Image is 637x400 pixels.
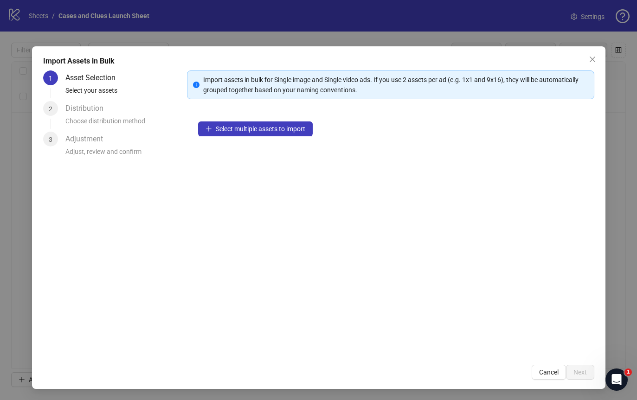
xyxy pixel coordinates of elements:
[65,85,179,101] div: Select your assets
[65,101,111,116] div: Distribution
[205,126,212,132] span: plus
[49,136,52,143] span: 3
[585,52,599,67] button: Close
[531,365,566,380] button: Cancel
[539,368,558,376] span: Cancel
[203,75,588,95] div: Import assets in bulk for Single image and Single video ads. If you use 2 assets per ad (e.g. 1x1...
[65,70,123,85] div: Asset Selection
[65,132,110,146] div: Adjustment
[588,56,596,63] span: close
[49,105,52,113] span: 2
[193,82,199,88] span: info-circle
[49,75,52,82] span: 1
[566,365,594,380] button: Next
[215,125,305,133] span: Select multiple assets to import
[624,368,632,376] span: 1
[65,146,179,162] div: Adjust, review and confirm
[198,121,312,136] button: Select multiple assets to import
[605,368,628,391] iframe: Intercom live chat
[43,56,594,67] div: Import Assets in Bulk
[65,116,179,132] div: Choose distribution method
